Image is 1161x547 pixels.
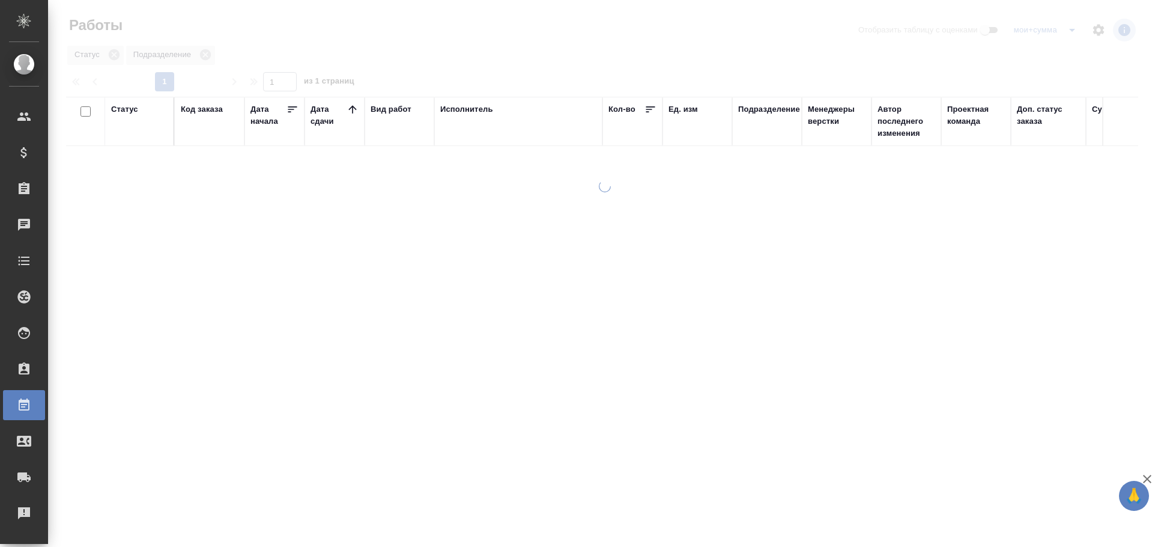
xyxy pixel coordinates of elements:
div: Проектная команда [947,103,1005,127]
button: 🙏 [1119,481,1149,511]
div: Код заказа [181,103,223,115]
div: Дата начала [250,103,286,127]
div: Автор последнего изменения [878,103,935,139]
div: Ед. изм [668,103,698,115]
div: Доп. статус заказа [1017,103,1080,127]
div: Кол-во [608,103,635,115]
div: Сумма [1092,103,1118,115]
div: Исполнитель [440,103,493,115]
div: Дата сдачи [311,103,347,127]
div: Менеджеры верстки [808,103,865,127]
div: Статус [111,103,138,115]
div: Подразделение [738,103,800,115]
span: 🙏 [1124,483,1144,509]
div: Вид работ [371,103,411,115]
